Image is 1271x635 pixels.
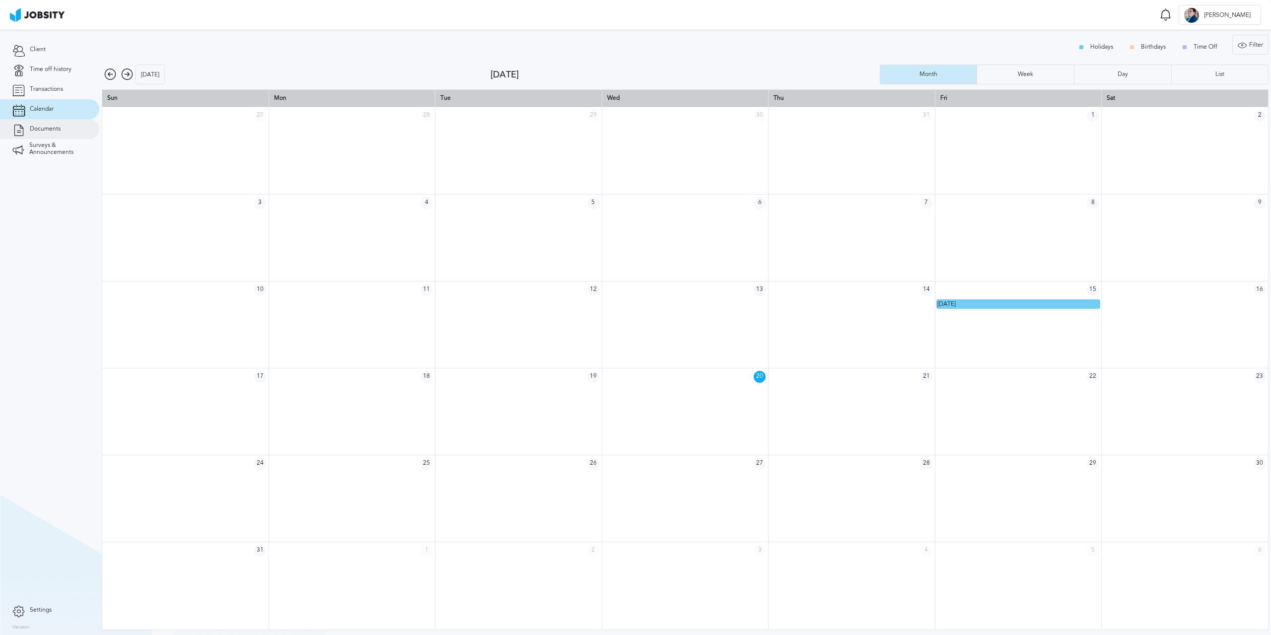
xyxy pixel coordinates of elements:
[1087,545,1099,557] span: 5
[1233,35,1268,55] div: Filter
[920,197,932,209] span: 7
[1087,458,1099,470] span: 29
[421,110,432,122] span: 28
[274,94,286,101] span: Mon
[1254,110,1266,122] span: 2
[421,545,432,557] span: 1
[1087,284,1099,296] span: 15
[1210,71,1229,78] div: List
[920,545,932,557] span: 4
[1074,65,1171,84] button: Day
[421,458,432,470] span: 25
[10,8,65,22] img: ab4bad089aa723f57921c736e9817d99.png
[12,625,31,631] label: Version:
[1087,197,1099,209] span: 8
[754,284,766,296] span: 13
[421,371,432,383] span: 18
[1171,65,1269,84] button: List
[937,300,956,307] span: [DATE]
[1184,8,1199,23] div: F
[587,284,599,296] span: 12
[136,65,165,84] button: [DATE]
[754,545,766,557] span: 3
[607,94,620,101] span: Wed
[421,197,432,209] span: 4
[491,70,879,80] div: [DATE]
[587,110,599,122] span: 29
[1107,94,1115,101] span: Sat
[587,545,599,557] span: 2
[30,607,52,614] span: Settings
[29,142,87,156] span: Surveys & Announcements
[977,65,1074,84] button: Week
[1254,197,1266,209] span: 9
[920,284,932,296] span: 14
[587,458,599,470] span: 26
[1254,371,1266,383] span: 23
[754,110,766,122] span: 30
[880,65,977,84] button: Month
[30,86,63,93] span: Transactions
[774,94,784,101] span: Thu
[254,458,266,470] span: 24
[1254,545,1266,557] span: 6
[254,110,266,122] span: 27
[1254,458,1266,470] span: 30
[587,197,599,209] span: 5
[30,46,46,53] span: Client
[920,371,932,383] span: 21
[254,545,266,557] span: 31
[30,66,71,73] span: Time off history
[1087,110,1099,122] span: 1
[440,94,451,101] span: Tue
[1013,71,1038,78] div: Week
[30,126,61,133] span: Documents
[1254,284,1266,296] span: 16
[754,197,766,209] span: 6
[920,458,932,470] span: 28
[421,284,432,296] span: 11
[754,458,766,470] span: 27
[136,65,164,85] div: [DATE]
[107,94,118,101] span: Sun
[587,371,599,383] span: 19
[1087,371,1099,383] span: 22
[920,110,932,122] span: 31
[254,284,266,296] span: 10
[1179,5,1261,25] button: F[PERSON_NAME]
[915,71,942,78] div: Month
[940,94,947,101] span: Fri
[1232,35,1269,55] button: Filter
[1113,71,1133,78] div: Day
[754,371,766,383] span: 20
[1199,12,1256,19] span: [PERSON_NAME]
[30,106,54,113] span: Calendar
[254,371,266,383] span: 17
[254,197,266,209] span: 3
